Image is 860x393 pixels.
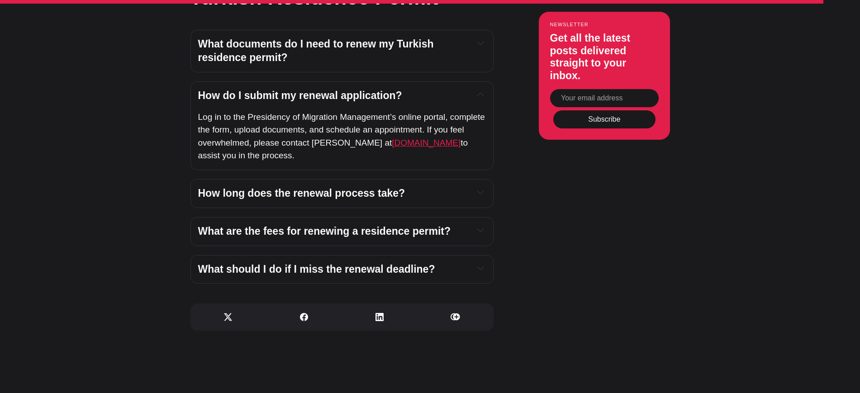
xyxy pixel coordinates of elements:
[198,263,435,275] span: What should I do if I miss the renewal deadline?
[190,303,266,331] a: Share on X
[475,89,485,100] button: Expand toggle to read content
[198,112,488,147] span: Log in to the Presidency of Migration Management’s online portal, complete the form, upload docum...
[198,38,437,63] span: What documents do I need to renew my Turkish residence permit?
[342,303,418,331] a: Share on Linkedin
[475,263,485,274] button: Expand toggle to read content
[198,90,402,101] span: How do I submit my renewal application?
[418,303,494,331] a: Copy link
[475,38,485,48] button: Expand toggle to read content
[550,89,659,107] input: Your email address
[266,303,342,331] a: Share on Facebook
[550,22,659,27] small: Newsletter
[198,187,405,199] span: How long does the renewal process take?
[475,225,485,236] button: Expand toggle to read content
[198,225,451,237] span: What are the fees for renewing a residence permit?
[550,32,659,82] h3: Get all the latest posts delivered straight to your inbox.
[392,138,461,147] a: [DOMAIN_NAME]
[553,110,656,128] button: Subscribe
[475,187,485,198] button: Expand toggle to read content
